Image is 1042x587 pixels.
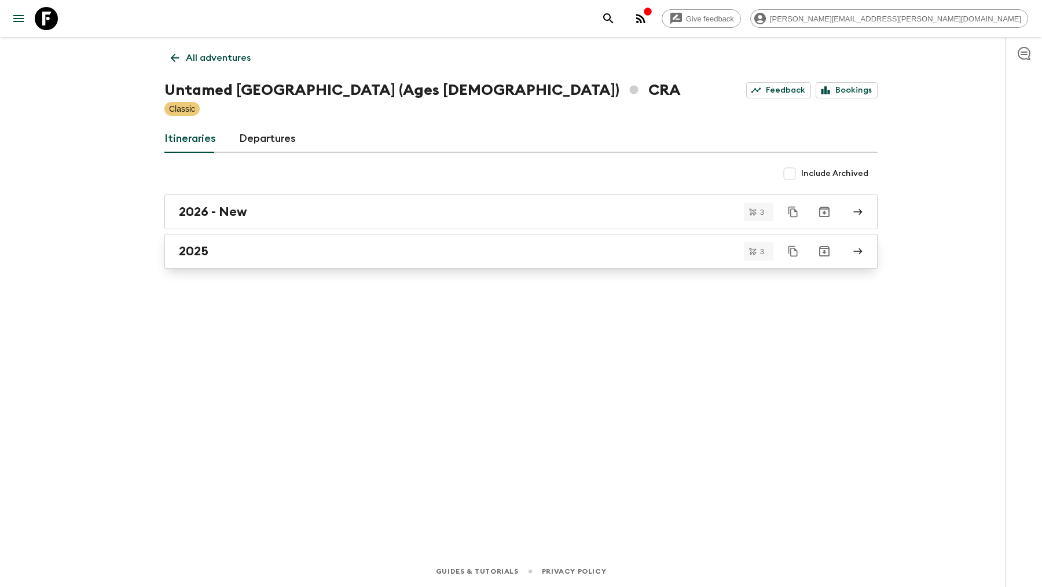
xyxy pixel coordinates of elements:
a: 2026 - New [164,195,878,229]
button: Archive [813,200,836,223]
span: 3 [753,248,771,255]
a: 2025 [164,234,878,269]
button: Archive [813,240,836,263]
button: search adventures [597,7,620,30]
p: Classic [169,103,195,115]
span: Give feedback [680,14,740,23]
span: Include Archived [801,168,868,179]
button: Duplicate [783,241,803,262]
a: Give feedback [662,9,741,28]
a: Feedback [746,82,811,98]
span: 3 [753,208,771,216]
p: All adventures [186,51,251,65]
a: Itineraries [164,125,216,153]
h2: 2025 [179,244,208,259]
button: Duplicate [783,201,803,222]
a: Guides & Tutorials [436,565,519,578]
span: [PERSON_NAME][EMAIL_ADDRESS][PERSON_NAME][DOMAIN_NAME] [764,14,1028,23]
a: All adventures [164,46,257,69]
div: [PERSON_NAME][EMAIL_ADDRESS][PERSON_NAME][DOMAIN_NAME] [750,9,1028,28]
h2: 2026 - New [179,204,247,219]
a: Privacy Policy [542,565,606,578]
a: Bookings [816,82,878,98]
button: menu [7,7,30,30]
h1: Untamed [GEOGRAPHIC_DATA] (Ages [DEMOGRAPHIC_DATA]) CRA [164,79,681,102]
a: Departures [239,125,296,153]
